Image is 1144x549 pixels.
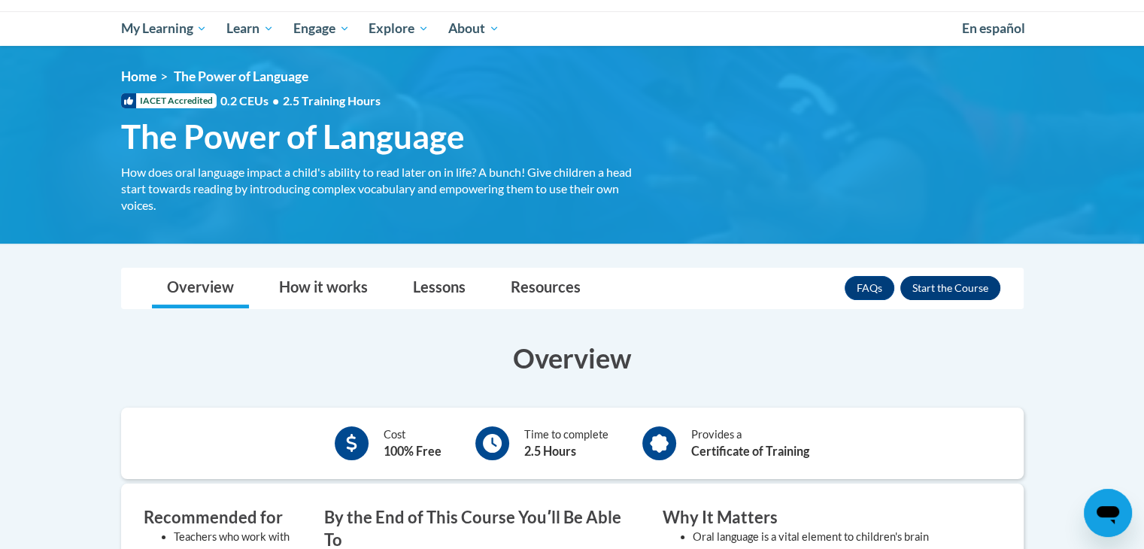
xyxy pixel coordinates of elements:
span: • [272,93,279,108]
a: Resources [496,268,596,308]
a: My Learning [111,11,217,46]
div: Provides a [691,426,809,460]
h3: Overview [121,339,1024,377]
a: Learn [217,11,284,46]
span: 0.2 CEUs [220,93,381,109]
a: Explore [359,11,438,46]
span: 2.5 Training Hours [283,93,381,108]
span: My Learning [120,20,207,38]
b: Certificate of Training [691,444,809,458]
span: Learn [226,20,274,38]
b: 2.5 Hours [524,444,576,458]
span: Explore [369,20,429,38]
div: Cost [384,426,442,460]
div: How does oral language impact a child's ability to read later on in life? A bunch! Give children ... [121,164,640,214]
span: En español [962,20,1025,36]
a: About [438,11,509,46]
a: How it works [264,268,383,308]
h3: Why It Matters [663,506,979,529]
a: Lessons [398,268,481,308]
a: En español [952,13,1035,44]
a: Engage [284,11,360,46]
a: Home [121,68,156,84]
h3: Recommended for [144,506,302,529]
div: Main menu [99,11,1046,46]
div: Time to complete [524,426,608,460]
span: Engage [293,20,350,38]
span: The Power of Language [174,68,308,84]
span: About [448,20,499,38]
span: IACET Accredited [121,93,217,108]
iframe: Button to launch messaging window [1084,489,1132,537]
b: 100% Free [384,444,442,458]
a: Overview [152,268,249,308]
span: The Power of Language [121,117,465,156]
a: FAQs [845,276,894,300]
button: Enroll [900,276,1000,300]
